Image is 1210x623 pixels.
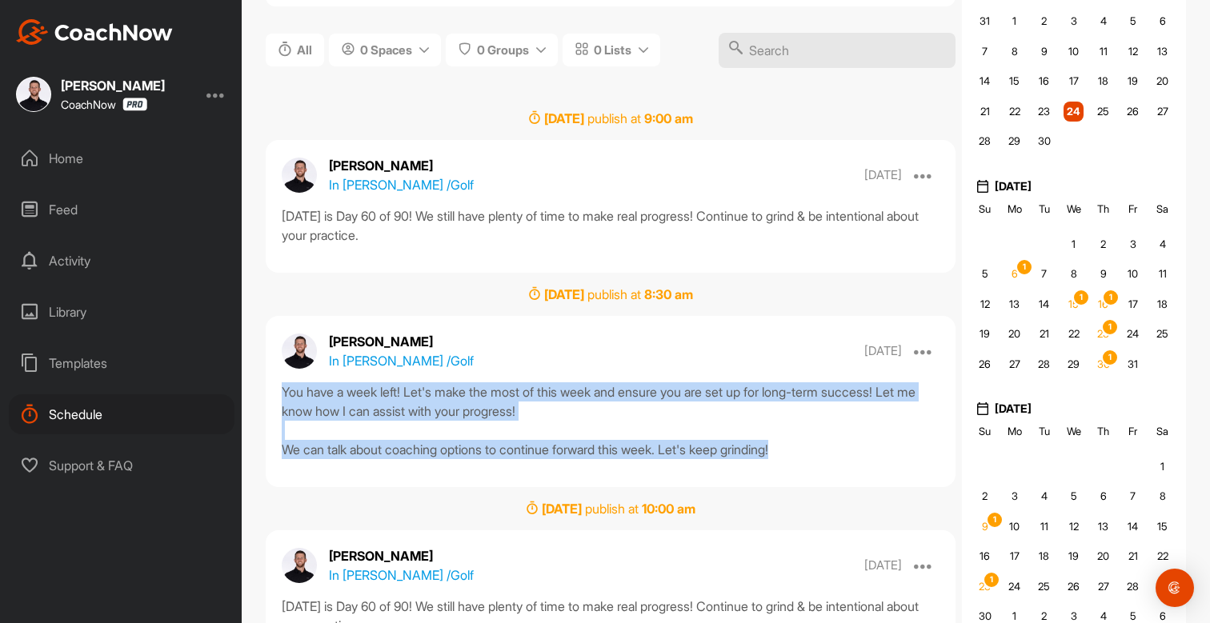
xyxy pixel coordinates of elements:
div: Choose Saturday, November 8th, 2025 [1152,486,1172,507]
div: Choose Wednesday, September 10th, 2025 [1064,42,1084,62]
div: Choose Wednesday, September 24th, 2025 [1064,102,1084,122]
span: 4 [1041,489,1048,502]
span: 25 [1097,105,1109,118]
span: 11 [1159,267,1167,280]
div: [DATE] is Day 60 of 90! We still have plenty of time to make real progress! Continue to grind & b... [282,206,940,245]
img: CoachNow Pro [122,98,147,111]
span: 3 [1130,238,1136,250]
div: Choose Sunday, September 28th, 2025 [975,131,995,152]
div: Choose Friday, September 19th, 2025 [1123,71,1143,92]
span: 1 [1160,460,1164,473]
strong: 9 : 00 am [644,110,693,126]
span: 5 [1130,609,1136,622]
span: 23 [1038,105,1050,118]
div: Fr [1123,421,1143,442]
span: 12 [1069,520,1079,533]
div: Choose Sunday, November 16th, 2025 [975,546,995,567]
span: 6 [1012,267,1018,280]
div: Choose Wednesday, October 1st, 2025 [1064,234,1084,255]
div: Choose Tuesday, November 25th, 2025 [1034,577,1054,597]
p: [DATE] [864,557,902,573]
span: 9 [1041,45,1048,58]
div: Choose Monday, October 27th, 2025 [1004,354,1024,375]
span: 3 [1071,14,1077,27]
p: [PERSON_NAME] [329,156,474,175]
div: Choose Sunday, November 2nd, 2025 [975,486,995,507]
span: 12 [1128,45,1138,58]
span: 14 [1128,520,1138,533]
div: Choose Monday, September 8th, 2025 [1004,42,1024,62]
div: Choose Saturday, October 11th, 2025 [1152,264,1172,285]
div: We [1064,421,1084,442]
p: [DATE] [864,167,902,183]
span: 1 [1012,609,1016,622]
span: 1 [1016,258,1033,276]
div: Mo [1004,421,1024,442]
div: Choose Saturday, November 22nd, 2025 [1152,546,1172,567]
span: 0 Spaces [360,42,412,58]
div: You have a week left! Let's make the most of this week and ensure you are set up for long-term su... [282,382,940,459]
div: Choose Thursday, October 16th, 2025 [1093,294,1113,315]
span: 6 [1160,609,1166,622]
span: 7 [1130,489,1136,502]
img: avatar [282,333,317,369]
img: avatar [282,158,317,193]
div: Choose Thursday, September 4th, 2025 [1093,11,1113,32]
span: 16 [980,549,990,562]
div: [DATE] [977,400,1186,417]
img: avatar [282,548,317,583]
div: Templates [9,343,234,383]
div: publish at [266,109,956,128]
div: Choose Monday, November 10th, 2025 [1004,517,1024,537]
span: 2 [1041,14,1047,27]
div: Choose Tuesday, November 11th, 2025 [1034,517,1054,537]
input: Search [719,33,956,68]
div: Choose Monday, November 3rd, 2025 [1004,486,1024,507]
div: Choose Sunday, November 23rd, 2025 [975,577,995,597]
div: We [1064,199,1084,220]
span: 16 [1098,298,1108,310]
div: Library [9,292,234,332]
p: [PERSON_NAME] [329,546,474,565]
div: Choose Wednesday, November 5th, 2025 [1064,486,1084,507]
div: Choose Sunday, October 12th, 2025 [975,294,995,315]
div: CoachNow [61,98,147,111]
span: 19 [1128,74,1138,87]
div: Choose Monday, September 1st, 2025 [1004,11,1024,32]
div: Open Intercom Messenger [1156,569,1194,607]
span: 8 [1012,45,1018,58]
span: 26 [1068,580,1080,593]
span: 29 [1068,357,1080,370]
div: Choose Monday, November 24th, 2025 [1004,577,1024,597]
span: 1 [1101,318,1119,336]
div: Choose Wednesday, September 3rd, 2025 [1064,11,1084,32]
span: 25 [1038,580,1050,593]
div: Tu [1034,199,1054,220]
span: 4 [1100,609,1107,622]
span: 30 [1038,134,1051,147]
div: Choose Thursday, September 18th, 2025 [1093,71,1113,92]
div: Choose Tuesday, September 16th, 2025 [1034,71,1054,92]
div: Choose Friday, November 28th, 2025 [1123,577,1143,597]
div: Choose Thursday, September 11th, 2025 [1093,42,1113,62]
strong: 8 : 30 am [644,286,693,302]
span: 2 [982,489,988,502]
div: Choose Wednesday, November 26th, 2025 [1064,577,1084,597]
span: 5 [1071,489,1077,502]
span: 24 [1067,105,1080,118]
span: 27 [1157,105,1168,118]
div: Choose Friday, October 3rd, 2025 [1123,234,1143,255]
div: Choose Saturday, September 6th, 2025 [1152,11,1172,32]
span: 23 [1097,327,1109,340]
span: 10 [1128,267,1138,280]
div: Choose Friday, November 7th, 2025 [1123,486,1143,507]
span: 24 [1008,580,1020,593]
span: 24 [1127,327,1139,340]
strong: 10 : 00 am [642,501,695,517]
span: 13 [1157,45,1168,58]
div: Choose Sunday, September 21st, 2025 [975,102,995,122]
span: 10 [1009,520,1020,533]
span: 11 [1040,520,1048,533]
span: 18 [1098,74,1108,87]
div: Choose Tuesday, September 30th, 2025 [1034,131,1054,152]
